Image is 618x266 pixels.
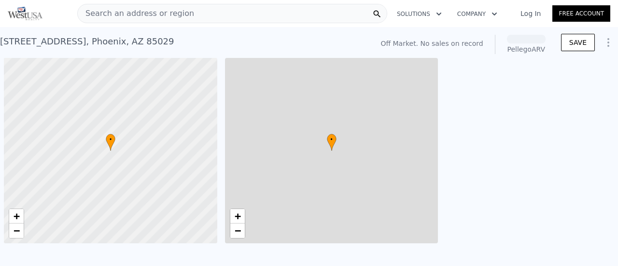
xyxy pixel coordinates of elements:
a: Free Account [552,5,610,22]
a: Log In [509,9,552,18]
a: Zoom out [9,224,24,238]
div: • [327,134,337,151]
span: • [106,135,115,144]
span: − [14,224,20,237]
button: SAVE [561,34,595,51]
span: Search an address or region [78,8,194,19]
button: Company [449,5,505,23]
button: Show Options [599,33,618,52]
div: • [106,134,115,151]
span: + [14,210,20,222]
span: • [327,135,337,144]
span: − [234,224,240,237]
button: Solutions [389,5,449,23]
a: Zoom in [9,209,24,224]
a: Zoom in [230,209,245,224]
a: Zoom out [230,224,245,238]
div: Off Market. No sales on record [380,39,483,48]
span: + [234,210,240,222]
img: Pellego [8,7,42,20]
div: Pellego ARV [507,44,546,54]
